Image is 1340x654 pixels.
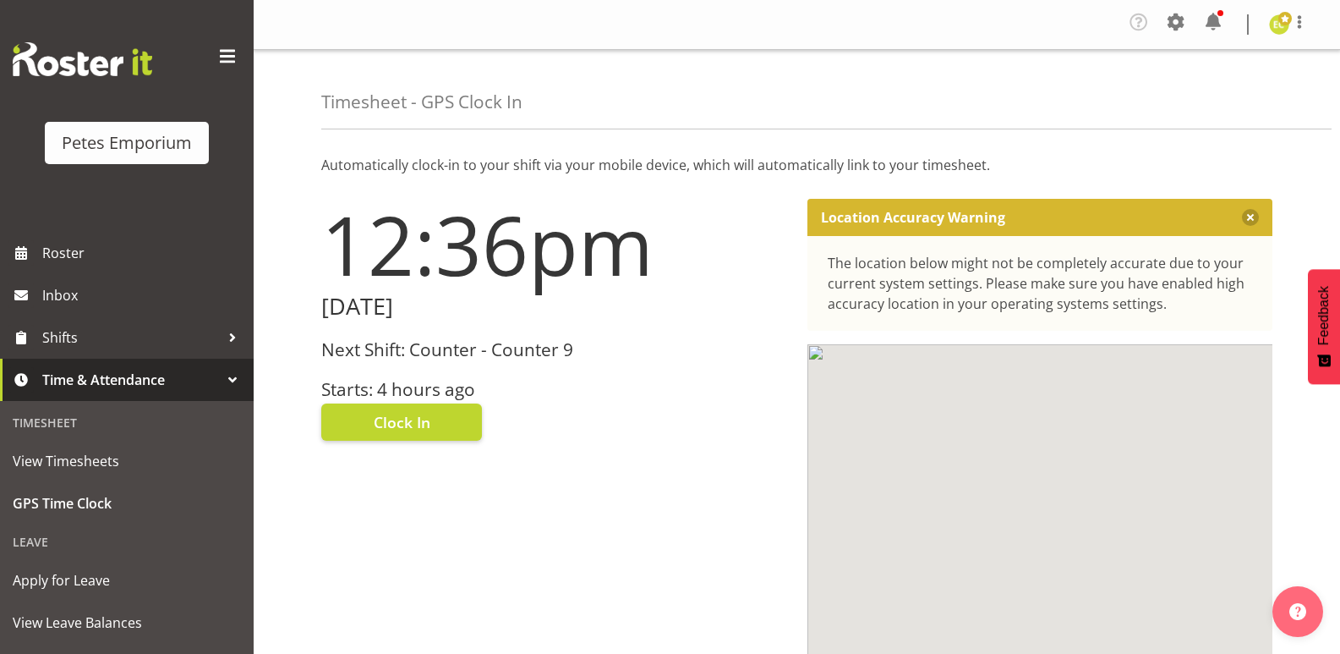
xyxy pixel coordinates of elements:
a: View Timesheets [4,440,249,482]
span: GPS Time Clock [13,491,241,516]
span: Shifts [42,325,220,350]
p: Automatically clock-in to your shift via your mobile device, which will automatically link to you... [321,155,1272,175]
span: Feedback [1316,286,1332,345]
h3: Starts: 4 hours ago [321,380,787,399]
button: Clock In [321,404,482,441]
h1: 12:36pm [321,199,787,290]
div: The location below might not be completely accurate due to your current system settings. Please m... [828,253,1253,314]
span: Clock In [374,411,430,433]
a: Apply for Leave [4,559,249,602]
div: Leave [4,525,249,559]
a: GPS Time Clock [4,482,249,525]
span: View Leave Balances [13,610,241,635]
h4: Timesheet - GPS Clock In [321,92,522,112]
div: Petes Emporium [62,130,192,156]
span: Apply for Leave [13,568,241,593]
img: emma-croft7499.jpg [1269,14,1289,35]
div: Timesheet [4,405,249,440]
span: Time & Attendance [42,367,220,393]
img: help-xxl-2.png [1289,603,1306,620]
button: Feedback - Show survey [1308,269,1340,384]
h3: Next Shift: Counter - Counter 9 [321,340,787,360]
img: Rosterit website logo [13,42,152,76]
span: View Timesheets [13,448,241,474]
span: Roster [42,240,245,266]
button: Close message [1242,209,1259,226]
p: Location Accuracy Warning [821,209,1005,226]
a: View Leave Balances [4,602,249,644]
span: Inbox [42,283,245,308]
h2: [DATE] [321,294,787,320]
